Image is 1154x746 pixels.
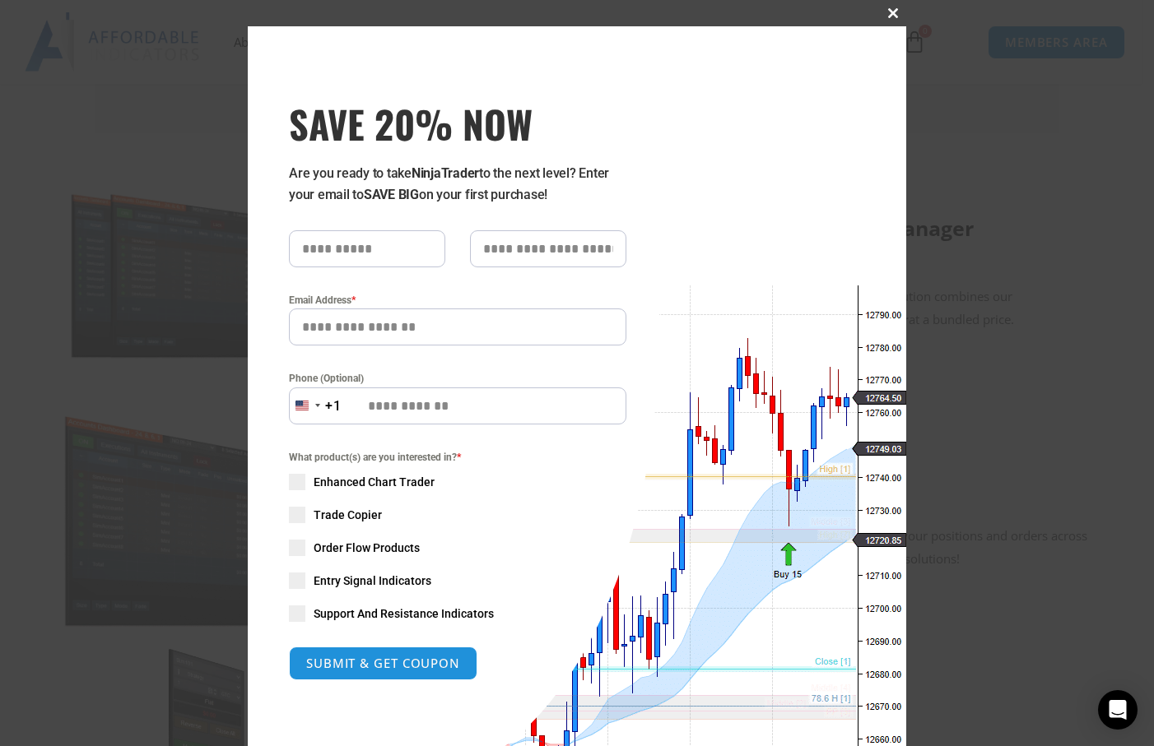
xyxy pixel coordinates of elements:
span: Trade Copier [314,507,382,523]
button: SUBMIT & GET COUPON [289,646,477,680]
div: Open Intercom Messenger [1098,690,1138,730]
p: Are you ready to take to the next level? Enter your email to on your first purchase! [289,163,626,206]
h3: SAVE 20% NOW [289,100,626,146]
label: Support And Resistance Indicators [289,605,626,622]
label: Enhanced Chart Trader [289,474,626,490]
span: Enhanced Chart Trader [314,474,435,490]
span: Order Flow Products [314,540,420,556]
button: Selected country [289,387,342,424]
label: Phone (Optional) [289,370,626,387]
label: Trade Copier [289,507,626,523]
span: What product(s) are you interested in? [289,449,626,466]
span: Entry Signal Indicators [314,572,431,589]
label: Order Flow Products [289,540,626,556]
strong: NinjaTrader [412,165,479,181]
div: +1 [325,396,342,417]
span: Support And Resistance Indicators [314,605,494,622]
label: Email Address [289,292,626,308]
strong: SAVE BIG [364,187,419,202]
label: Entry Signal Indicators [289,572,626,589]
